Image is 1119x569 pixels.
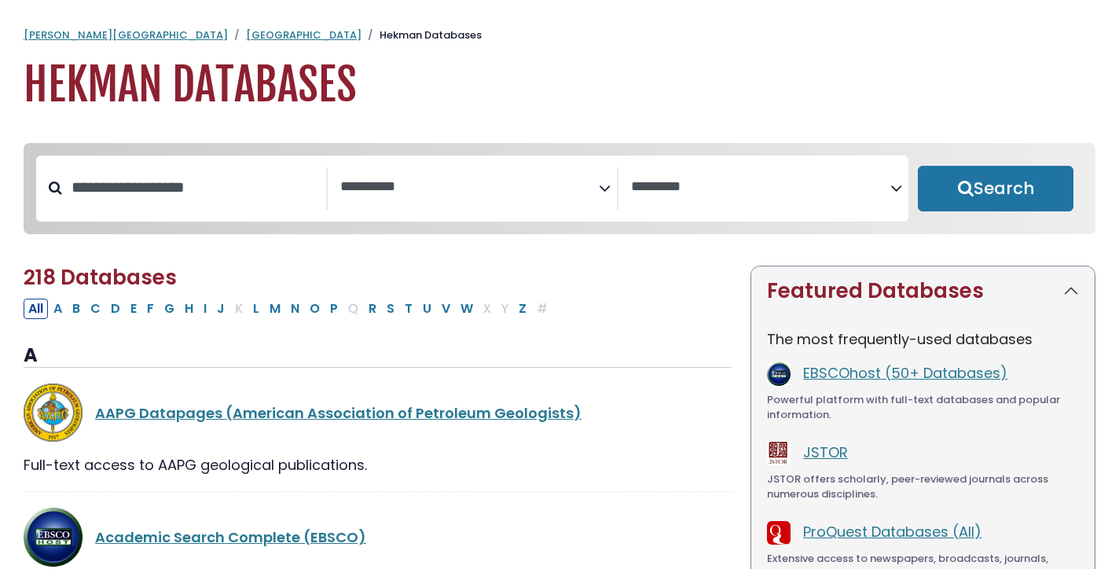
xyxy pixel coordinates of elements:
nav: breadcrumb [24,28,1095,43]
button: Filter Results S [382,299,399,319]
button: Filter Results J [212,299,229,319]
button: Filter Results U [418,299,436,319]
button: Filter Results G [160,299,179,319]
button: Filter Results T [400,299,417,319]
button: Filter Results O [305,299,325,319]
div: Alpha-list to filter by first letter of database name [24,298,554,318]
h1: Hekman Databases [24,59,1095,112]
button: Filter Results N [286,299,304,319]
button: Filter Results E [126,299,141,319]
button: Filter Results W [456,299,478,319]
a: AAPG Datapages (American Association of Petroleum Geologists) [95,403,582,423]
nav: Search filters [24,143,1095,234]
button: Filter Results Z [514,299,531,319]
button: Filter Results C [86,299,105,319]
input: Search database by title or keyword [62,174,326,200]
button: Filter Results I [199,299,211,319]
button: Filter Results V [437,299,455,319]
span: 218 Databases [24,263,177,292]
h3: A [24,344,732,368]
a: Academic Search Complete (EBSCO) [95,527,366,547]
textarea: Search [631,179,890,196]
button: Filter Results H [180,299,198,319]
button: Filter Results L [248,299,264,319]
a: JSTOR [803,442,848,462]
div: Full-text access to AAPG geological publications. [24,454,732,475]
a: EBSCOhost (50+ Databases) [803,363,1007,383]
button: Filter Results A [49,299,67,319]
a: [GEOGRAPHIC_DATA] [246,28,361,42]
textarea: Search [340,179,600,196]
p: The most frequently-used databases [767,329,1079,350]
button: Filter Results F [142,299,159,319]
button: Filter Results R [364,299,381,319]
div: JSTOR offers scholarly, peer-reviewed journals across numerous disciplines. [767,472,1079,502]
li: Hekman Databases [361,28,482,43]
button: Submit for Search Results [918,166,1073,211]
div: Powerful platform with full-text databases and popular information. [767,392,1079,423]
button: Filter Results D [106,299,125,319]
button: All [24,299,48,319]
button: Filter Results P [325,299,343,319]
a: ProQuest Databases (All) [803,522,981,541]
button: Featured Databases [751,266,1095,316]
button: Filter Results M [265,299,285,319]
a: [PERSON_NAME][GEOGRAPHIC_DATA] [24,28,228,42]
button: Filter Results B [68,299,85,319]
